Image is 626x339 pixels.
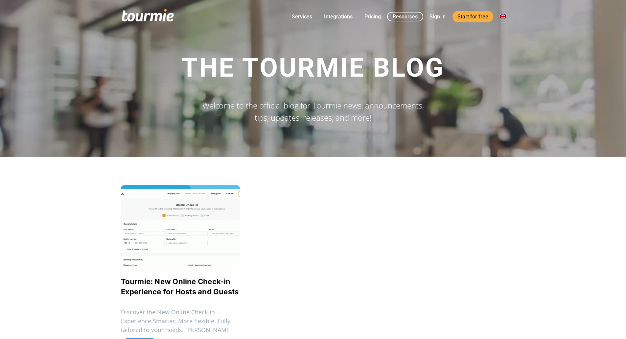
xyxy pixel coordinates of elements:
a: Pricing [359,12,386,21]
a: Sign in [425,12,451,21]
a: Tourmie: New Online Check-in Experience for Hosts and Guests [121,277,239,296]
a: Integrations [319,12,358,21]
a: Resources [387,12,423,21]
span: The Tourmie Blog [181,52,445,83]
a: Services [287,12,317,21]
a: Start for free [452,11,493,22]
span: Welcome to the official blog for Tourmie news, announcements, tips, updates, releases, and more! [202,100,424,123]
